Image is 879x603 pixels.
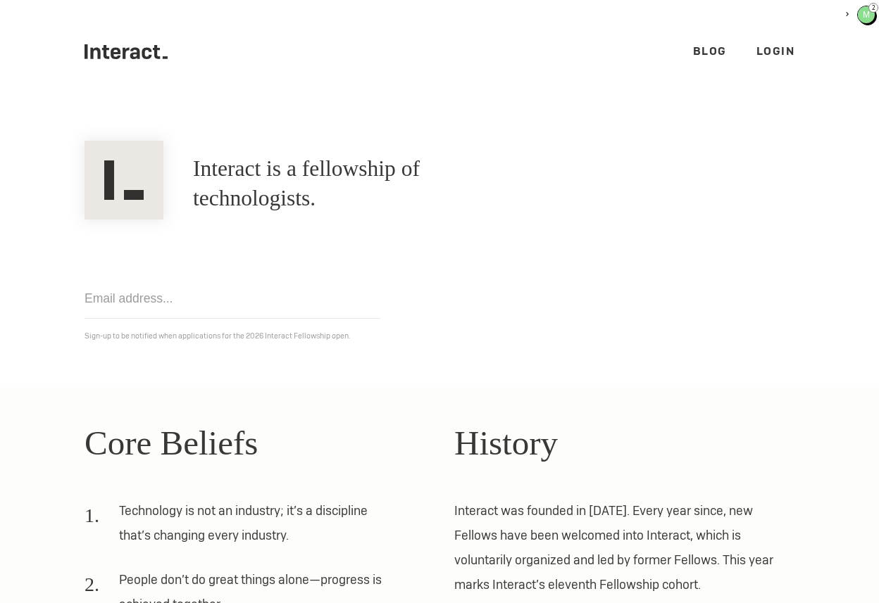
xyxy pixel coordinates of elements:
[85,498,395,557] li: Technology is not an industry; it’s a discipline that’s changing every industry.
[193,154,526,213] h1: Interact is a fellowship of technologists.
[868,3,878,13] div: 2
[85,417,425,469] h2: Core Beliefs
[693,44,727,58] a: Blog
[858,6,875,23] curius: M
[454,417,794,469] h2: History
[85,279,380,319] input: Email address...
[454,498,794,597] p: Interact was founded in [DATE]. Every year since, new Fellows have been welcomed into Interact, w...
[85,141,163,220] img: Interact Logo
[756,44,795,58] a: Login
[85,329,794,343] p: Sign-up to be notified when applications for the 2026 Interact Fellowship open.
